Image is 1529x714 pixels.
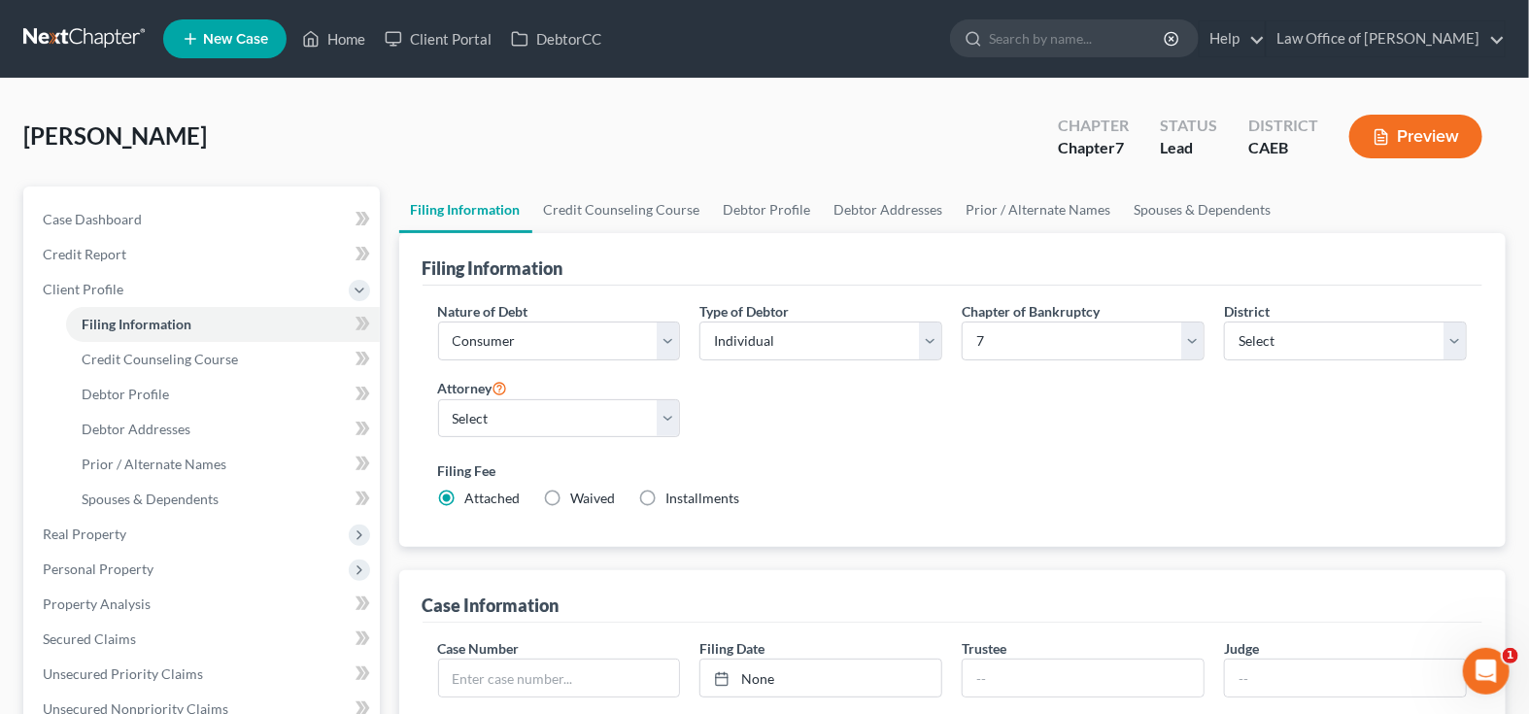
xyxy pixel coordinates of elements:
a: Client Portal [375,21,501,56]
span: Property Analysis [43,595,151,612]
label: Filing Fee [438,460,1468,481]
div: Status [1160,115,1217,137]
input: -- [963,660,1204,697]
a: Credit Counseling Course [532,187,712,233]
label: Case Number [438,638,520,659]
span: Spouses & Dependents [82,491,219,507]
span: Prior / Alternate Names [82,456,226,472]
div: Case Information [423,594,560,617]
span: Debtor Profile [82,386,169,402]
a: DebtorCC [501,21,611,56]
a: Property Analysis [27,587,380,622]
input: -- [1225,660,1466,697]
span: New Case [203,32,268,47]
span: Secured Claims [43,630,136,647]
a: Secured Claims [27,622,380,657]
a: Law Office of [PERSON_NAME] [1267,21,1505,56]
a: Case Dashboard [27,202,380,237]
span: Personal Property [43,561,153,577]
label: Judge [1224,638,1259,659]
a: Filing Information [66,307,380,342]
div: Lead [1160,137,1217,159]
a: Debtor Addresses [823,187,955,233]
div: Chapter [1058,115,1129,137]
span: Unsecured Priority Claims [43,665,203,682]
a: Help [1200,21,1265,56]
span: Attached [465,490,521,506]
label: Attorney [438,376,508,399]
input: Enter case number... [439,660,680,697]
span: Case Dashboard [43,211,142,227]
span: Client Profile [43,281,123,297]
a: Debtor Profile [66,377,380,412]
label: Trustee [962,638,1006,659]
label: Type of Debtor [699,301,789,322]
div: Chapter [1058,137,1129,159]
label: Filing Date [699,638,764,659]
a: Home [292,21,375,56]
label: Chapter of Bankruptcy [962,301,1100,322]
span: Filing Information [82,316,191,332]
iframe: Intercom live chat [1463,648,1510,695]
span: 7 [1115,138,1124,156]
a: Debtor Addresses [66,412,380,447]
a: Credit Report [27,237,380,272]
span: [PERSON_NAME] [23,121,207,150]
a: Credit Counseling Course [66,342,380,377]
span: Waived [571,490,616,506]
a: Prior / Alternate Names [955,187,1123,233]
a: Debtor Profile [712,187,823,233]
label: Nature of Debt [438,301,528,322]
span: Real Property [43,526,126,542]
a: Filing Information [399,187,532,233]
a: Spouses & Dependents [1123,187,1283,233]
input: Search by name... [989,20,1167,56]
button: Preview [1349,115,1482,158]
a: Spouses & Dependents [66,482,380,517]
label: District [1224,301,1270,322]
span: Installments [666,490,740,506]
a: None [700,660,941,697]
a: Unsecured Priority Claims [27,657,380,692]
a: Prior / Alternate Names [66,447,380,482]
div: CAEB [1248,137,1318,159]
div: District [1248,115,1318,137]
span: Credit Report [43,246,126,262]
span: 1 [1503,648,1518,663]
div: Filing Information [423,256,563,280]
span: Debtor Addresses [82,421,190,437]
span: Credit Counseling Course [82,351,238,367]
